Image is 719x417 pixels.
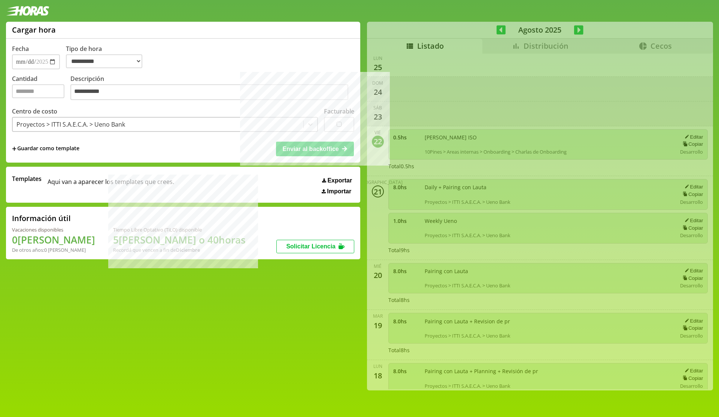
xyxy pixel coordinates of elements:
select: Tipo de hora [66,54,142,68]
span: Aqui van a aparecer los templates que crees. [48,175,174,195]
h1: Cargar hora [12,25,56,35]
div: De otros años: 0 [PERSON_NAME] [12,247,95,253]
span: +Guardar como template [12,145,79,153]
div: Proyectos > ITTI S.A.E.C.A. > Ueno Bank [16,120,125,129]
label: Tipo de hora [66,45,148,69]
h1: 0 [PERSON_NAME] [12,233,95,247]
span: + [12,145,16,153]
label: Facturable [324,107,354,115]
label: Descripción [70,75,354,102]
div: Vacaciones disponibles [12,226,95,233]
span: Enviar al backoffice [282,146,339,152]
button: Solicitar Licencia [276,240,354,253]
span: Exportar [327,177,352,184]
span: Importar [327,188,351,195]
div: Tiempo Libre Optativo (TiLO) disponible [113,226,246,233]
span: Solicitar Licencia [286,243,336,250]
button: Enviar al backoffice [276,142,354,156]
div: Recordá que vencen a fin de [113,247,246,253]
label: Fecha [12,45,29,53]
b: Diciembre [176,247,200,253]
span: Templates [12,175,42,183]
textarea: Descripción [70,84,348,100]
h2: Información útil [12,213,71,223]
label: Centro de costo [12,107,57,115]
img: logotipo [6,6,49,16]
button: Exportar [320,177,354,184]
input: Cantidad [12,84,64,98]
h1: 5 [PERSON_NAME] o 40 horas [113,233,246,247]
label: Cantidad [12,75,70,102]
